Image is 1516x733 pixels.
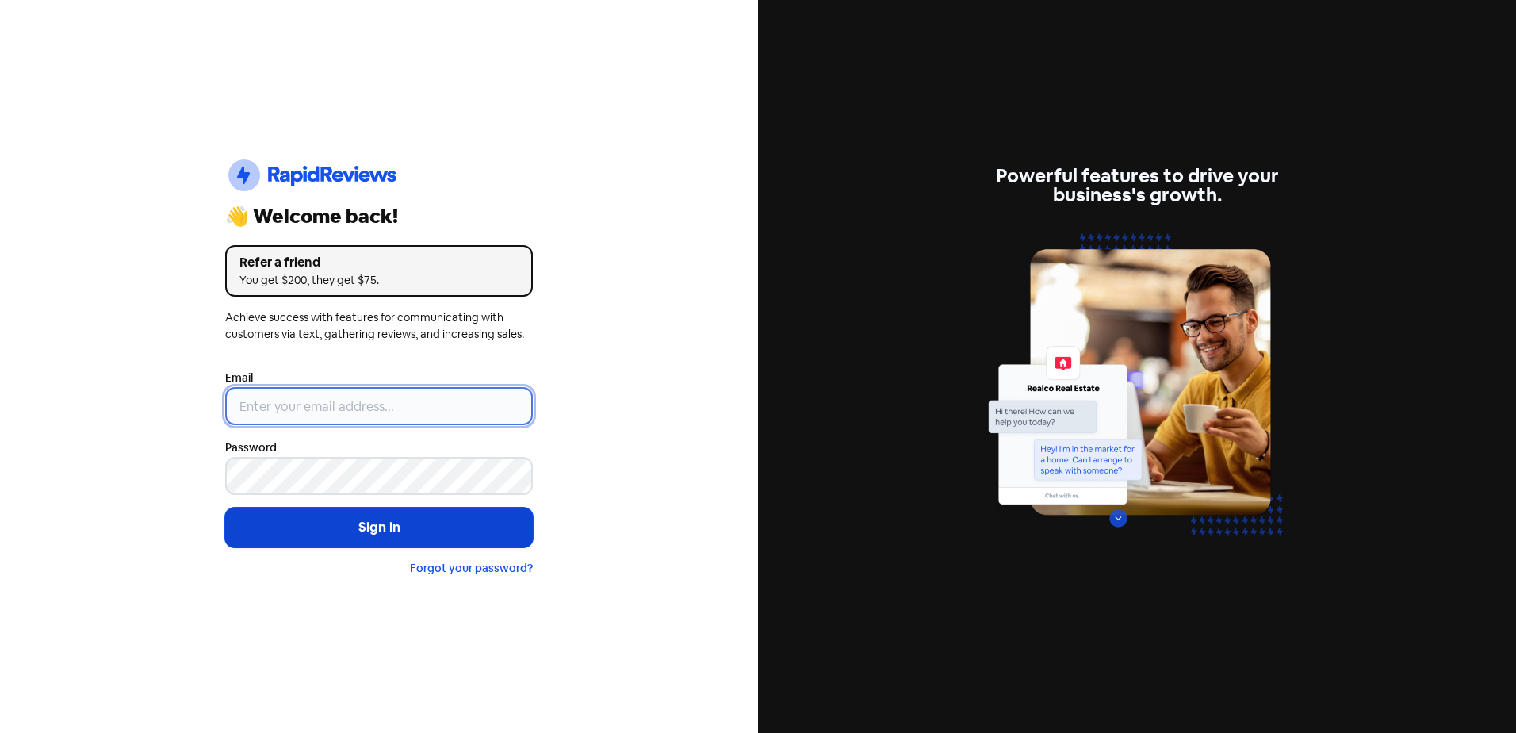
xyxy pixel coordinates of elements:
div: You get $200, they get $75. [239,272,519,289]
label: Password [225,439,277,456]
button: Sign in [225,508,533,547]
div: Powerful features to drive your business's growth. [983,167,1291,205]
input: Enter your email address... [225,387,533,425]
div: Refer a friend [239,253,519,272]
div: Achieve success with features for communicating with customers via text, gathering reviews, and i... [225,309,533,343]
div: 👋 Welcome back! [225,207,533,226]
img: web-chat [983,224,1291,566]
a: Forgot your password? [410,561,533,575]
label: Email [225,370,253,386]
